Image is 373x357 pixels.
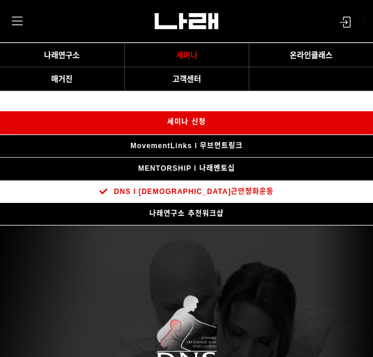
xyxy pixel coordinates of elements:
[173,74,201,83] span: 고객센터
[3,51,121,60] a: 나래연구소
[123,158,250,180] a: MENTORSHIP l 나래멘토십
[152,111,220,133] a: 세미나 신청
[44,51,80,59] span: 나래연구소
[9,239,364,252] p: ]
[115,135,258,157] a: MovementLinks l 무브먼트링크
[252,51,371,60] a: 온라인클래스
[51,74,73,83] span: 매거진
[128,51,246,60] a: 세미나
[134,203,238,225] a: 나래연구소 추천워크샵
[176,51,198,59] span: 세미나
[84,181,289,203] a: DNS l [DEMOGRAPHIC_DATA]근안정화운동
[290,51,333,59] span: 온라인클래스
[128,74,246,84] a: 고객센터
[3,74,121,84] a: 매거진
